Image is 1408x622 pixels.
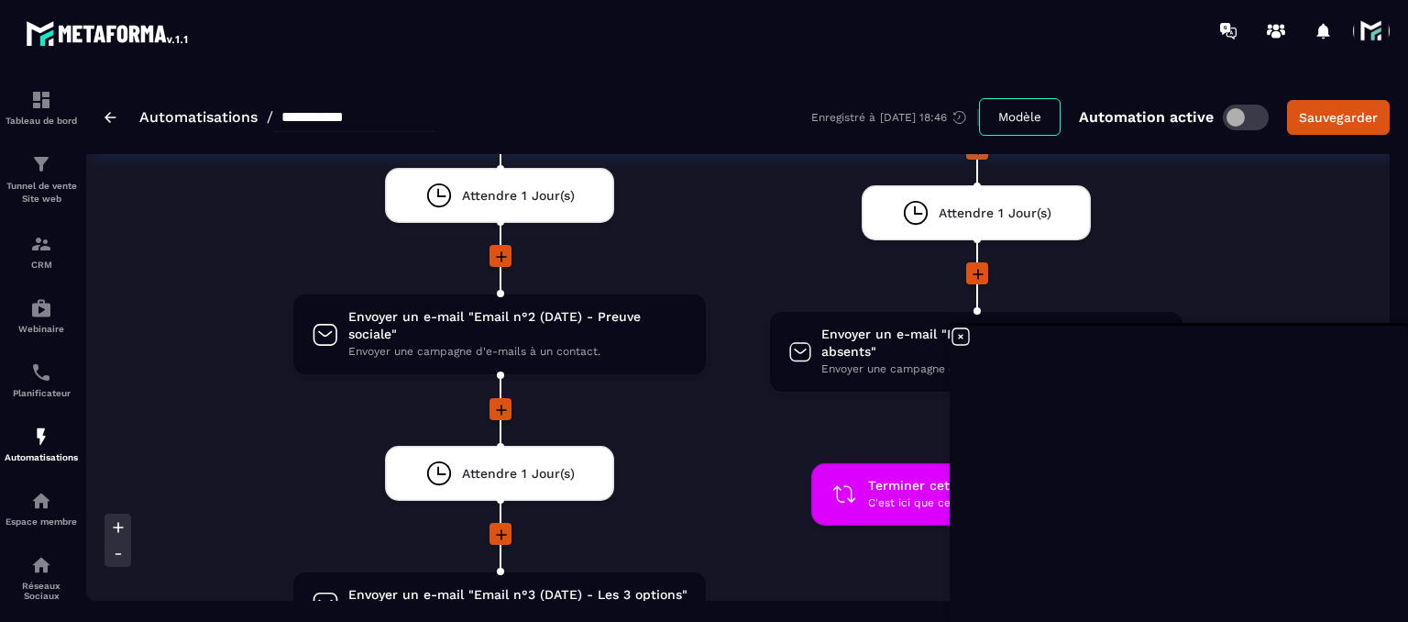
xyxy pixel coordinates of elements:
p: Réseaux Sociaux [5,581,78,601]
div: Enregistré à [811,109,979,126]
div: Sauvegarder [1299,108,1378,127]
a: social-networksocial-networkRéseaux Sociaux [5,540,78,615]
a: formationformationTunnel de vente Site web [5,139,78,219]
p: Automatisations [5,452,78,462]
span: / [267,108,273,126]
p: Planificateur [5,388,78,398]
p: CRM [5,260,78,270]
span: Terminer cette automatisation [868,477,1123,494]
span: Envoyer un e-mail "Email n°2 (DATE) - Relance pour absents" [821,326,1164,361]
img: automations [30,297,52,319]
img: formation [30,153,52,175]
a: formationformationCRM [5,219,78,283]
a: automationsautomationsWebinaire [5,283,78,348]
img: formation [30,89,52,111]
img: arrow [104,112,116,123]
span: Envoyer un e-mail "Email n°2 (DATE) - Preuve sociale" [348,308,688,343]
a: formationformationTableau de bord [5,75,78,139]
p: Automation active [1079,108,1214,126]
img: formation [30,233,52,255]
span: Attendre 1 Jour(s) [462,465,575,483]
button: Modèle [979,98,1061,136]
p: [DATE] 18:46 [880,111,947,124]
p: Espace membre [5,516,78,527]
a: automationsautomationsEspace membre [5,476,78,540]
p: Webinaire [5,324,78,334]
button: Sauvegarder [1287,100,1390,135]
img: automations [30,490,52,512]
img: automations [30,426,52,448]
span: Envoyer une campagne d'e-mails à un contact. [348,343,688,361]
span: Envoyer un e-mail "Email n°3 (DATE) - Les 3 options" [348,586,687,604]
a: automationsautomationsAutomatisations [5,412,78,476]
p: Tableau de bord [5,116,78,126]
span: C'est ici que cette automatisation se terminera. [868,494,1123,512]
img: social-network [30,554,52,576]
a: Automatisations [139,108,258,126]
span: Envoyer une campagne d'e-mails à un contact. [821,361,1164,378]
a: schedulerschedulerPlanificateur [5,348,78,412]
p: Tunnel de vente Site web [5,180,78,205]
img: logo [26,17,191,50]
span: Attendre 1 Jour(s) [462,187,575,205]
span: Attendre 1 Jour(s) [939,205,1051,222]
img: scheduler [30,361,52,383]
